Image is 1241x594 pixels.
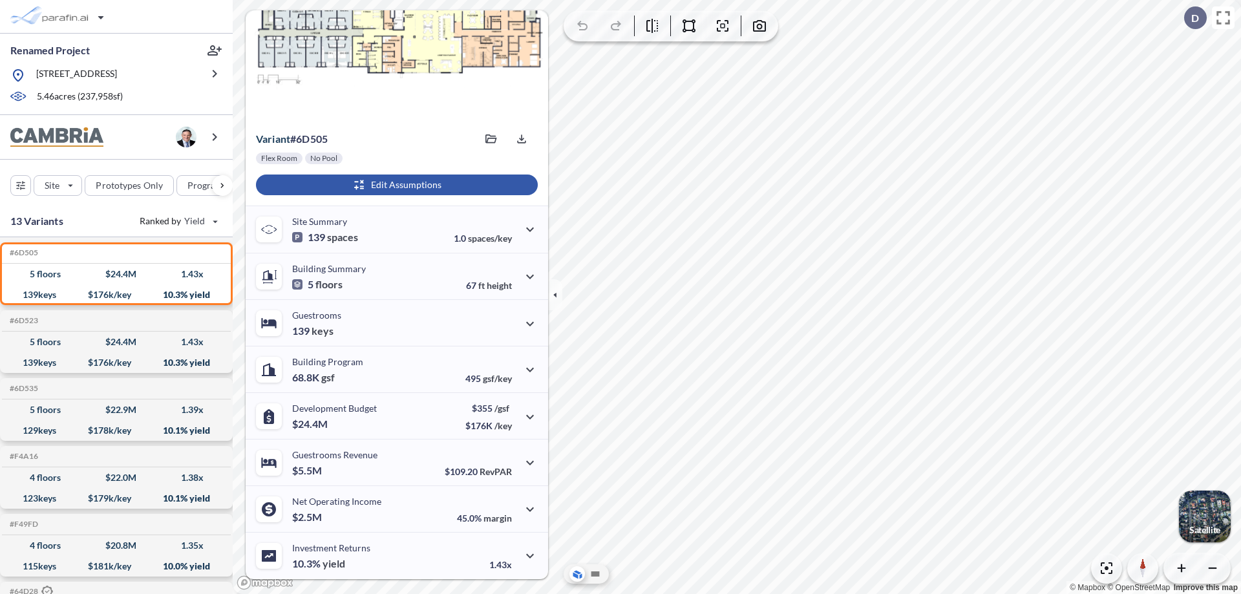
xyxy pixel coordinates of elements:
[292,403,377,414] p: Development Budget
[45,179,59,192] p: Site
[292,231,358,244] p: 139
[292,324,334,337] p: 139
[7,452,38,461] h5: Click to copy the code
[129,211,226,231] button: Ranked by Yield
[7,316,38,325] h5: Click to copy the code
[321,371,335,384] span: gsf
[292,371,335,384] p: 68.8K
[256,133,290,145] span: Variant
[465,420,512,431] p: $176K
[187,179,224,192] p: Program
[454,233,512,244] p: 1.0
[480,466,512,477] span: RevPAR
[292,310,341,321] p: Guestrooms
[292,511,324,524] p: $2.5M
[34,175,82,196] button: Site
[310,153,337,164] p: No Pool
[483,373,512,384] span: gsf/key
[292,542,370,553] p: Investment Returns
[312,324,334,337] span: keys
[85,175,174,196] button: Prototypes Only
[292,464,324,477] p: $5.5M
[36,67,117,83] p: [STREET_ADDRESS]
[494,403,509,414] span: /gsf
[445,466,512,477] p: $109.20
[569,566,585,582] button: Aerial View
[10,43,90,58] p: Renamed Project
[292,278,343,291] p: 5
[176,175,246,196] button: Program
[588,566,603,582] button: Site Plan
[292,418,330,430] p: $24.4M
[1191,12,1199,24] p: D
[10,127,103,147] img: BrandImage
[292,216,347,227] p: Site Summary
[37,90,123,104] p: 5.46 acres ( 237,958 sf)
[292,449,377,460] p: Guestrooms Revenue
[323,557,345,570] span: yield
[256,133,328,145] p: # 6d505
[292,557,345,570] p: 10.3%
[1070,583,1105,592] a: Mapbox
[96,179,163,192] p: Prototypes Only
[1174,583,1238,592] a: Improve this map
[465,373,512,384] p: 495
[176,127,196,147] img: user logo
[1107,583,1170,592] a: OpenStreetMap
[489,559,512,570] p: 1.43x
[292,263,366,274] p: Building Summary
[7,384,38,393] h5: Click to copy the code
[466,280,512,291] p: 67
[184,215,206,228] span: Yield
[494,420,512,431] span: /key
[478,280,485,291] span: ft
[1179,491,1231,542] button: Switcher ImageSatellite
[1179,491,1231,542] img: Switcher Image
[10,213,63,229] p: 13 Variants
[237,575,293,590] a: Mapbox homepage
[292,496,381,507] p: Net Operating Income
[292,356,363,367] p: Building Program
[483,513,512,524] span: margin
[457,513,512,524] p: 45.0%
[487,280,512,291] span: height
[465,403,512,414] p: $355
[468,233,512,244] span: spaces/key
[261,153,297,164] p: Flex Room
[7,520,38,529] h5: Click to copy the code
[327,231,358,244] span: spaces
[315,278,343,291] span: floors
[1189,525,1220,535] p: Satellite
[7,248,38,257] h5: Click to copy the code
[256,175,538,195] button: Edit Assumptions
